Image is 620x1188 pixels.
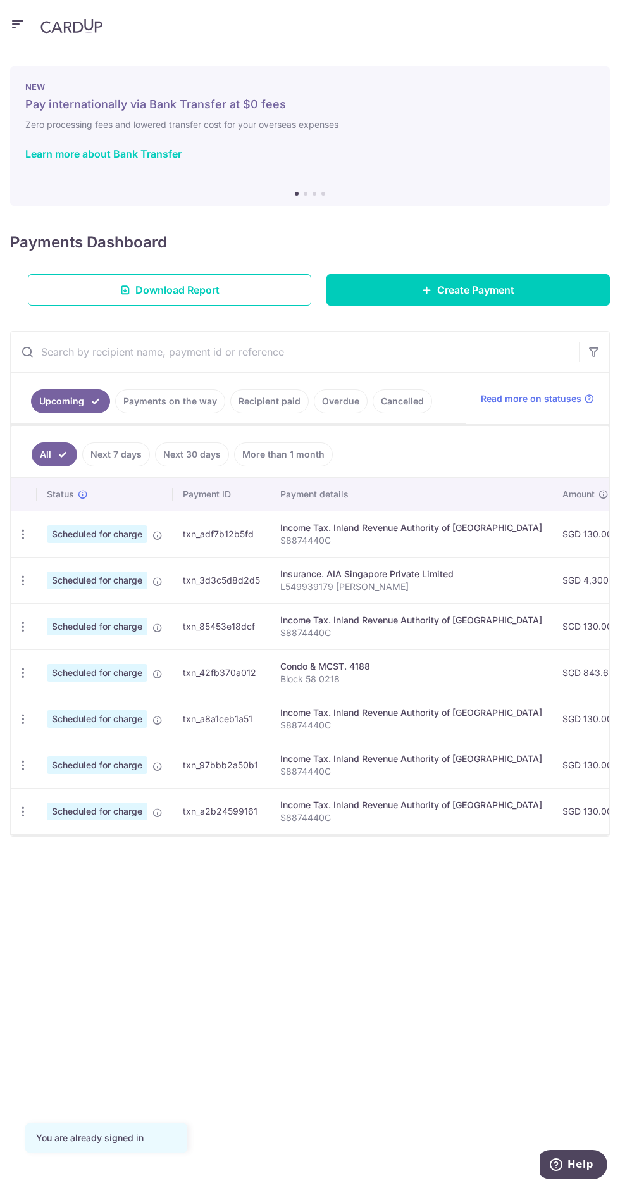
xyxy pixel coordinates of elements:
[40,18,102,34] img: CardUp
[25,82,595,92] p: NEW
[314,389,368,413] a: Overdue
[25,97,595,112] h5: Pay internationally via Bank Transfer at $0 fees
[11,332,579,372] input: Search by recipient name, payment id or reference
[280,706,542,719] div: Income Tax. Inland Revenue Authority of [GEOGRAPHIC_DATA]
[280,627,542,639] p: S8874440C
[280,568,542,580] div: Insurance. AIA Singapore Private Limited
[115,389,225,413] a: Payments on the way
[481,392,594,405] a: Read more on statuses
[32,442,77,466] a: All
[280,799,542,811] div: Income Tax. Inland Revenue Authority of [GEOGRAPHIC_DATA]
[562,488,595,501] span: Amount
[280,580,542,593] p: L549939179 [PERSON_NAME]
[173,557,270,603] td: txn_3d3c5d8d2d5
[47,710,147,728] span: Scheduled for charge
[326,274,610,306] a: Create Payment
[173,603,270,649] td: txn_85453e18dcf
[280,719,542,732] p: S8874440C
[280,660,542,673] div: Condo & MCST. 4188
[280,673,542,685] p: Block 58 0218
[47,572,147,589] span: Scheduled for charge
[82,442,150,466] a: Next 7 days
[25,117,595,132] h6: Zero processing fees and lowered transfer cost for your overseas expenses
[28,274,311,306] a: Download Report
[47,618,147,635] span: Scheduled for charge
[270,478,552,511] th: Payment details
[47,664,147,682] span: Scheduled for charge
[280,811,542,824] p: S8874440C
[280,753,542,765] div: Income Tax. Inland Revenue Authority of [GEOGRAPHIC_DATA]
[135,282,220,297] span: Download Report
[47,756,147,774] span: Scheduled for charge
[173,511,270,557] td: txn_adf7b12b5fd
[47,803,147,820] span: Scheduled for charge
[280,765,542,778] p: S8874440C
[173,478,270,511] th: Payment ID
[155,442,229,466] a: Next 30 days
[173,696,270,742] td: txn_a8a1ceb1a51
[280,534,542,547] p: S8874440C
[280,614,542,627] div: Income Tax. Inland Revenue Authority of [GEOGRAPHIC_DATA]
[230,389,309,413] a: Recipient paid
[173,788,270,834] td: txn_a2b24599161
[173,649,270,696] td: txn_42fb370a012
[280,522,542,534] div: Income Tax. Inland Revenue Authority of [GEOGRAPHIC_DATA]
[36,1132,177,1144] div: You are already signed in
[173,742,270,788] td: txn_97bbb2a50b1
[47,525,147,543] span: Scheduled for charge
[234,442,333,466] a: More than 1 month
[10,231,167,254] h4: Payments Dashboard
[47,488,74,501] span: Status
[31,389,110,413] a: Upcoming
[540,1150,607,1182] iframe: Opens a widget where you can find more information
[25,147,182,160] a: Learn more about Bank Transfer
[373,389,432,413] a: Cancelled
[437,282,514,297] span: Create Payment
[481,392,581,405] span: Read more on statuses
